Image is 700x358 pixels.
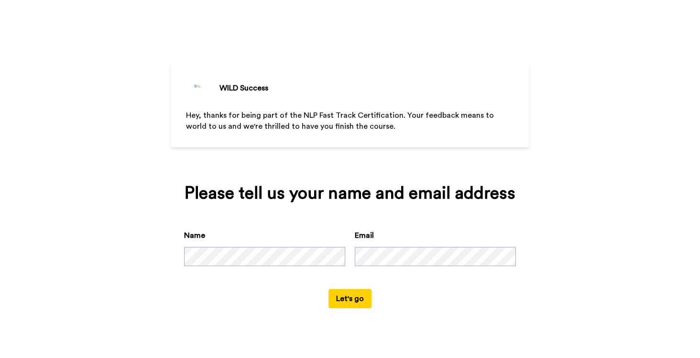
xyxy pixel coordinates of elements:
label: Name [184,230,205,241]
span: Hey, thanks for being part of the NLP Fast Track Certification. Your feedback means to world to u... [186,112,496,130]
div: Please tell us your name and email address [184,184,516,203]
button: Let's go [328,289,372,308]
div: WILD Success [219,82,268,94]
label: Email [355,230,374,241]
